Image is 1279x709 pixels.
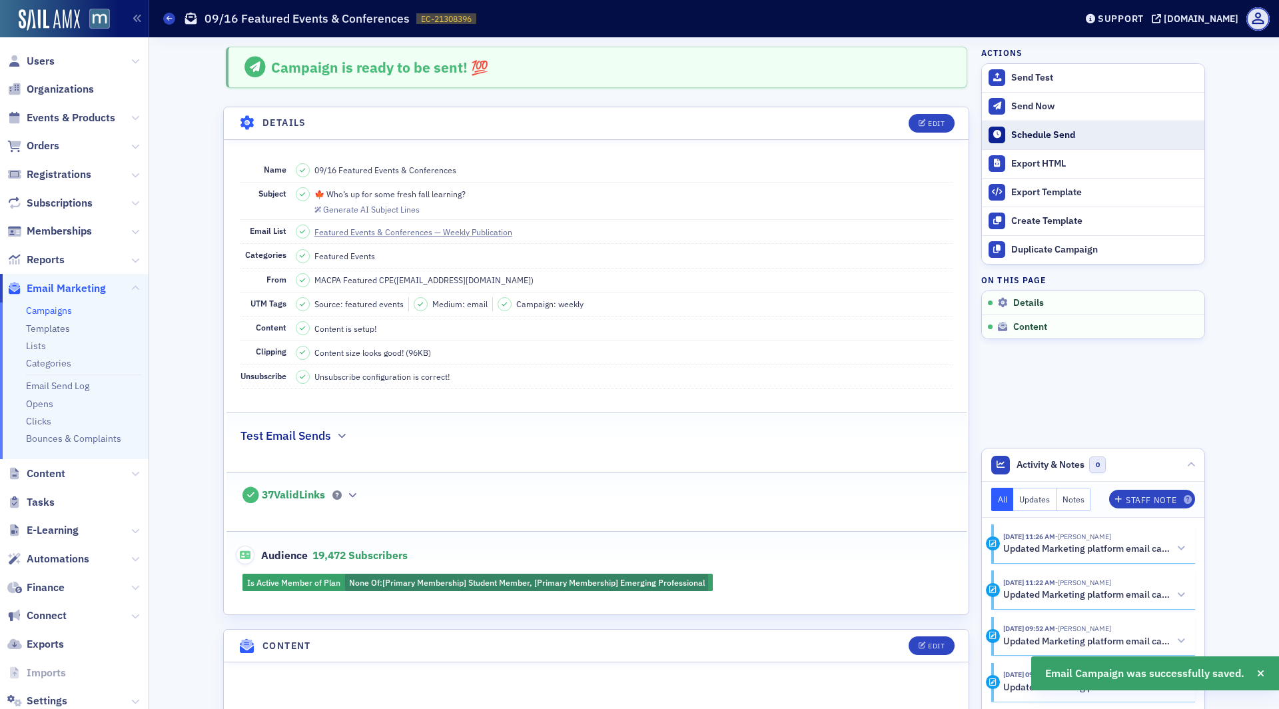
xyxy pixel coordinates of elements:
h4: On this page [981,274,1205,286]
a: Export HTML [982,149,1204,178]
span: Email Marketing [27,281,106,296]
span: Exports [27,637,64,652]
h5: Updated Marketing platform email campaign: 09/16 Featured Events & Conferences [1003,682,1172,694]
span: Tasks [27,495,55,510]
a: View Homepage [80,9,110,31]
span: Lauren Standiford [1055,532,1111,541]
a: Categories [26,357,71,369]
span: Email Campaign was successfully saved. [1045,666,1244,682]
span: Lauren Standiford [1055,624,1111,633]
span: Subject [258,188,286,199]
div: Export Template [1011,187,1198,199]
span: Categories [245,249,286,260]
span: Reports [27,253,65,267]
span: Automations [27,552,89,566]
a: Events & Products [7,111,115,125]
a: E-Learning [7,523,79,538]
div: Featured Events [314,250,375,262]
span: Lauren Standiford [1055,578,1111,587]
button: Updated Marketing platform email campaign: 09/16 Featured Events & Conferences [1003,542,1186,556]
button: Updated Marketing platform email campaign: 09/16 Featured Events & Conferences [1003,634,1186,648]
a: Clicks [26,415,51,427]
a: Opens [26,398,53,410]
a: Export Template [982,178,1204,207]
a: Email Marketing [7,281,106,296]
h4: Actions [981,47,1023,59]
span: Memberships [27,224,92,239]
span: Subscriptions [27,196,93,211]
span: From [266,274,286,285]
span: EC-21308396 [421,13,472,25]
button: Send Now [982,92,1204,121]
span: Finance [27,580,65,595]
span: E-Learning [27,523,79,538]
button: Generate AI Subject Lines [314,203,420,215]
span: Source: featured events [314,298,404,310]
span: Orders [27,139,59,153]
a: Imports [7,666,66,680]
a: Email Send Log [26,380,89,392]
div: Generate AI Subject Lines [323,206,420,213]
time: 9/16/2025 11:22 AM [1003,578,1055,587]
a: Memberships [7,224,92,239]
a: Registrations [7,167,91,182]
div: Schedule Send [1011,129,1198,141]
time: 9/16/2025 11:26 AM [1003,532,1055,541]
span: Users [27,54,55,69]
div: Activity [986,675,1000,689]
div: Send Now [1011,101,1198,113]
h5: Updated Marketing platform email campaign: 09/16 Featured Events & Conferences [1003,543,1172,555]
span: Unsubscribe [240,370,286,381]
span: 🍁 Who’s up for some fresh fall learning? [314,188,466,200]
div: Activity [986,536,1000,550]
span: 19,472 Subscribers [312,548,408,562]
div: Staff Note [1126,496,1176,504]
button: Updated Marketing platform email campaign: 09/16 Featured Events & Conferences [1003,680,1186,694]
span: Registrations [27,167,91,182]
h1: 09/16 Featured Events & Conferences [205,11,410,27]
span: MACPA Featured CPE ( [EMAIL_ADDRESS][DOMAIN_NAME] ) [314,274,534,286]
button: Staff Note [1109,490,1195,508]
a: Tasks [7,495,55,510]
span: 0 [1089,456,1106,473]
span: Details [1013,297,1044,309]
div: Create Template [1011,215,1198,227]
span: Audience [236,546,308,564]
h5: Updated Marketing platform email campaign: 09/16 Featured Events & Conferences [1003,636,1172,648]
span: Content [1013,321,1047,333]
div: Edit [928,642,945,650]
a: Create Template [982,207,1204,235]
div: Activity [986,583,1000,597]
span: Clipping [256,346,286,356]
span: Content [256,322,286,333]
button: Updates [1013,488,1057,511]
button: Notes [1057,488,1091,511]
a: Bounces & Complaints [26,432,121,444]
span: Campaign: weekly [516,298,584,310]
div: Send Test [1011,72,1198,84]
button: Schedule Send [982,121,1204,149]
button: Edit [909,114,955,133]
div: Activity [986,629,1000,643]
h5: Updated Marketing platform email campaign: 09/16 Featured Events & Conferences [1003,589,1172,601]
span: UTM Tags [250,298,286,309]
span: Unsubscribe configuration is correct! [314,370,450,382]
span: Settings [27,694,67,708]
a: Featured Events & Conferences — Weekly Publication [314,226,524,238]
h4: Content [262,639,311,653]
div: Duplicate Campaign [1011,244,1198,256]
a: Campaigns [26,305,72,317]
span: Content size looks good! (96KB) [314,347,431,358]
span: Organizations [27,82,94,97]
span: Connect [27,608,67,623]
button: Updated Marketing platform email campaign: 09/16 Featured Events & Conferences [1003,588,1186,602]
div: Edit [928,120,945,127]
span: Name [264,164,286,175]
a: Lists [26,340,46,352]
a: Organizations [7,82,94,97]
img: SailAMX [89,9,110,29]
span: Content [27,466,65,481]
button: Send Test [982,64,1204,92]
a: Connect [7,608,67,623]
a: Exports [7,637,64,652]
